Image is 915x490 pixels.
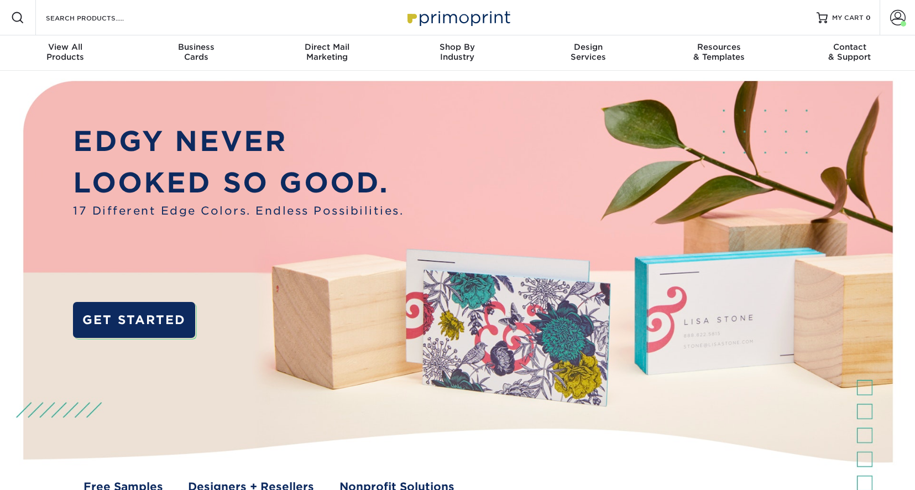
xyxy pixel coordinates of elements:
[653,42,784,62] div: & Templates
[866,14,871,22] span: 0
[392,35,522,71] a: Shop ByIndustry
[785,35,915,71] a: Contact& Support
[45,11,153,24] input: SEARCH PRODUCTS.....
[73,203,404,220] span: 17 Different Edge Colors. Endless Possibilities.
[523,35,653,71] a: DesignServices
[130,35,261,71] a: BusinessCards
[785,42,915,52] span: Contact
[653,42,784,52] span: Resources
[262,35,392,71] a: Direct MailMarketing
[785,42,915,62] div: & Support
[262,42,392,62] div: Marketing
[523,42,653,62] div: Services
[73,162,404,203] p: LOOKED SO GOOD.
[130,42,261,52] span: Business
[130,42,261,62] div: Cards
[262,42,392,52] span: Direct Mail
[73,121,404,161] p: EDGY NEVER
[392,42,522,62] div: Industry
[402,6,513,29] img: Primoprint
[523,42,653,52] span: Design
[392,42,522,52] span: Shop By
[653,35,784,71] a: Resources& Templates
[73,302,195,338] a: GET STARTED
[832,13,864,23] span: MY CART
